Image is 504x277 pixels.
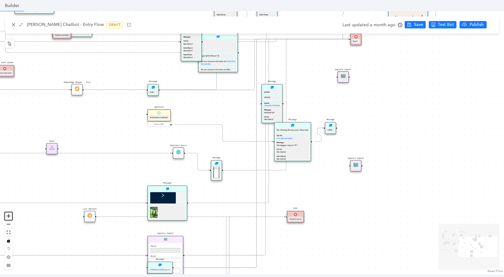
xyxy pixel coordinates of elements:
[462,22,467,27] span: cloud-upload
[183,56,199,59] p: Not Added
[201,55,236,57] div: Super,😀 Well Done!! 😍
[3,67,6,70] img: End
[147,110,170,128] div: QuestionQuestionWhat Kind of address?Area code
[277,155,286,157] b: Auto Open:
[97,213,286,220] g: Edge from 8b5f917d-b1d7-404a-0e97-801f45b19db1 to 16546bc5-5101-8939-8ce9-6812c1f5e265
[183,36,191,38] b: Message:
[5,220,12,228] button: zoom out
[217,9,235,12] p: Added
[147,185,187,220] div: MessageMessagehttps://uploads.converseapps.net/richTextImage/ba8ae295-bd5e-4b.jpe
[264,105,280,107] a: 310cd20c94794d55
[12,23,16,27] span: close
[156,258,164,261] pre: Message
[7,264,10,267] span: table
[289,218,302,220] div: Thanks {{ text }}
[216,35,219,38] img: Message
[327,129,333,131] div: 12345
[201,60,236,66] p: You can view your order status at .
[182,36,349,258] g: Edge from e2a994fc-f9cf-29a7-913b-92e1391ab086 to b0dab3cc-2930-92a9-34a9-629d005923aa
[150,268,170,270] a: [PERSON_NAME] Super1
[201,40,236,51] iframe: iframe
[277,148,282,150] b: Inline:
[176,150,181,155] img: FlowModule
[172,121,273,145] g: Edge from 0aa1fed8-6ec2-90c2-778a-c241061ae2f6 to eec19690-5e28-0853-2482-fd1c073cbdcf
[274,122,311,161] div: MessageMessageYes.. Checking the area code... Please wait.Guide:310cd20c94794d55Message:Testinggg...
[325,122,336,134] div: MessageMessage12345
[5,212,12,220] button: zoom in
[64,81,91,84] pre: Knowledge Answer - Test
[5,228,12,237] button: fit view
[181,22,201,61] div: Message - Test Normal NodeMessageGuide:dd31301ae8974660Message:Inline:Not AddedAuto Open:Not Adde...
[154,106,164,109] pre: Question
[84,211,95,222] div: List OptionsFlowModule
[398,23,402,27] span: clock-circle
[264,109,272,111] b: Message:
[294,207,297,210] pre: End
[350,160,361,171] div: Capture inputsForm
[201,68,236,74] div: You can view your order status at [URL][DOMAIN_NAME]..
[264,118,280,121] p: Not Added
[83,208,97,211] pre: List Options
[5,253,12,261] button: setting
[326,118,335,121] pre: Message
[72,84,83,95] div: Knowledge Answer - TestFlowModule
[19,23,23,27] span: shrink
[268,80,276,83] pre: Message
[148,123,169,126] div: Area code
[212,156,221,160] pre: Message
[50,140,54,143] pre: Rule
[87,213,92,218] img: FlowModule
[185,150,210,173] g: Edge from c95a02c7-d558-9a19-a4c0-9ef23d78ab7d to b2eac2ea-a06f-fc36-a5d1-21febc7e752c
[147,262,172,274] div: MessageMessage[PERSON_NAME] Super1
[75,86,80,91] img: FlowModule
[488,269,503,273] a: React Flow attribution
[149,80,157,83] pre: Message
[353,162,358,167] img: Form
[315,125,324,145] g: Edge from eec19690-5e28-0853-2482-fd1c073cbdcf to b9e78dbd-6f21-3e7c-8df2-0ec5656928b7
[350,33,361,45] div: greetEndBye!!!
[264,91,280,93] div: 629003
[429,21,456,28] button: robotTest Bot
[7,41,12,46] span: node-index
[341,74,346,78] img: Form
[5,237,12,245] button: toggle interactivity
[264,102,270,104] b: Guide:
[270,86,273,89] img: Message
[460,21,487,28] button: cloud-uploadPublish
[353,40,359,43] div: Bye!!!
[173,148,184,159] div: Business HoursFlowModule
[287,211,304,223] div: EndEndThanks {{ text }}
[291,124,294,127] img: Message
[259,9,275,12] p: Not Added
[46,143,57,154] div: RuleRule
[150,116,168,119] div: What Kind of address?
[183,47,193,49] b: Auto Open:
[183,49,199,52] p: Not Added
[7,247,10,251] span: question
[166,188,169,191] img: Message
[277,137,293,139] a: 310cd20c94794d55
[277,157,308,160] p: Not Added
[157,232,173,235] pre: Capture inputs
[198,33,238,72] div: Message Test valueMessageSuper,😀 Well Done!! 😍You can view your order status at[URL][DOMAIN_NAME]...
[277,135,282,136] b: Guide:
[264,96,280,99] div: dfsdfsd
[329,124,332,127] img: Message
[55,34,69,36] div: Test the end node
[264,116,270,117] b: Inline:
[211,160,222,180] div: MessageMessagehttps://uploads.converseapps.net/richTextImage/bdc73098-7eef-4c.png
[5,245,12,253] button: question
[217,14,226,16] b: Auto Close:
[5,261,12,270] button: table
[294,213,297,216] img: End
[55,29,90,34] div: Testing the end node of the [PERSON_NAME]
[431,23,435,27] span: robot
[164,36,349,271] g: Edge from 1ce7649f-0cbb-7567-1c18-6de7166f3872 to b0dab3cc-2930-92a9-34a9-629d005923aa
[164,238,167,241] img: Form
[469,21,484,28] span: Publish
[158,264,161,267] img: Message
[27,21,104,29] p: [PERSON_NAME] Chatbot - Entry Flow
[277,129,308,131] div: Yes.. Checking the area code... Please wait.
[52,27,71,39] div: EndEndTest the end node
